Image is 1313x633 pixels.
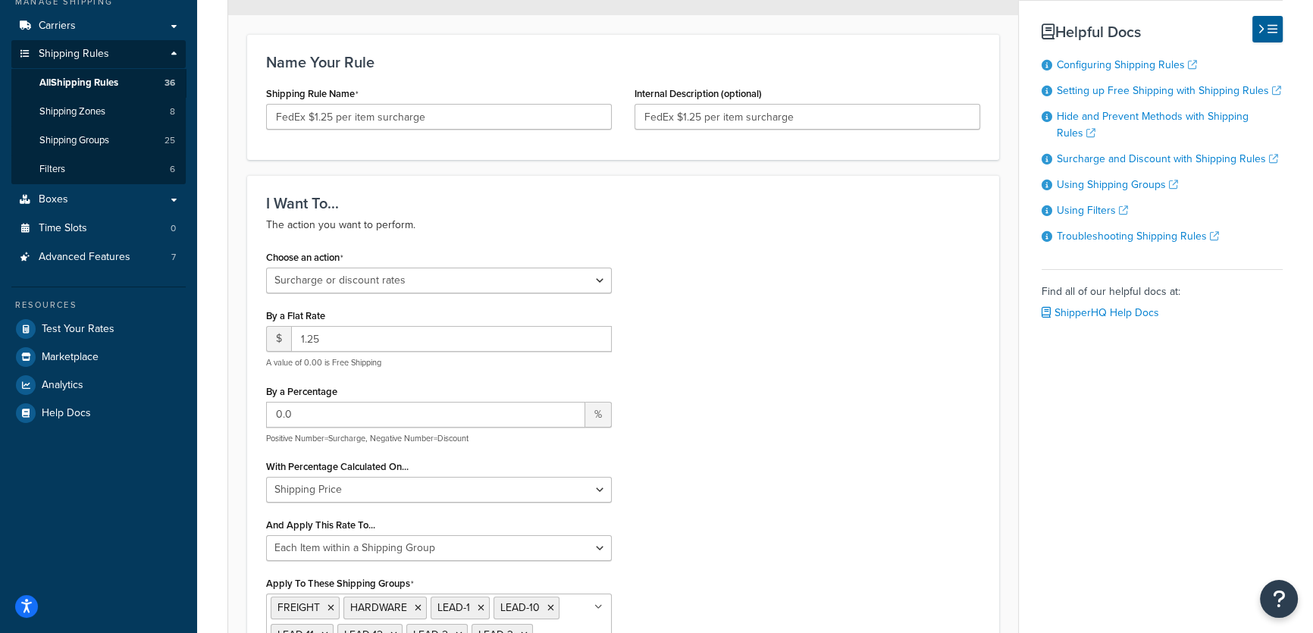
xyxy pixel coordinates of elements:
[1057,228,1219,244] a: Troubleshooting Shipping Rules
[635,88,762,99] label: Internal Description (optional)
[11,40,186,68] a: Shipping Rules
[500,600,540,616] span: LEAD-10
[277,600,320,616] span: FREIGHT
[11,215,186,243] a: Time Slots0
[11,98,186,126] li: Shipping Zones
[11,299,186,312] div: Resources
[266,310,325,321] label: By a Flat Rate
[1057,151,1278,167] a: Surcharge and Discount with Shipping Rules
[11,243,186,271] a: Advanced Features7
[11,69,186,97] a: AllShipping Rules36
[437,600,470,616] span: LEAD-1
[11,127,186,155] a: Shipping Groups25
[11,12,186,40] a: Carriers
[39,77,118,89] span: All Shipping Rules
[42,351,99,364] span: Marketplace
[165,77,175,89] span: 36
[266,216,980,234] p: The action you want to perform.
[11,155,186,183] a: Filters6
[1260,580,1298,618] button: Open Resource Center
[39,105,105,118] span: Shipping Zones
[11,371,186,399] a: Analytics
[11,343,186,371] a: Marketplace
[42,407,91,420] span: Help Docs
[171,222,176,235] span: 0
[266,519,375,531] label: And Apply This Rate To...
[165,134,175,147] span: 25
[266,433,612,444] p: Positive Number=Surcharge, Negative Number=Discount
[42,379,83,392] span: Analytics
[1057,177,1178,193] a: Using Shipping Groups
[11,98,186,126] a: Shipping Zones8
[11,155,186,183] li: Filters
[1057,108,1249,141] a: Hide and Prevent Methods with Shipping Rules
[266,88,359,100] label: Shipping Rule Name
[170,105,175,118] span: 8
[11,186,186,214] a: Boxes
[39,222,87,235] span: Time Slots
[1057,83,1281,99] a: Setting up Free Shipping with Shipping Rules
[350,600,407,616] span: HARDWARE
[11,315,186,343] a: Test Your Rates
[1057,57,1197,73] a: Configuring Shipping Rules
[39,163,65,176] span: Filters
[1042,269,1283,324] div: Find all of our helpful docs at:
[266,195,980,212] h3: I Want To...
[11,127,186,155] li: Shipping Groups
[11,243,186,271] li: Advanced Features
[39,134,109,147] span: Shipping Groups
[39,20,76,33] span: Carriers
[11,40,186,184] li: Shipping Rules
[170,163,175,176] span: 6
[266,54,980,71] h3: Name Your Rule
[39,193,68,206] span: Boxes
[42,323,114,336] span: Test Your Rates
[266,461,409,472] label: With Percentage Calculated On...
[1042,305,1159,321] a: ShipperHQ Help Docs
[11,400,186,427] a: Help Docs
[266,386,337,397] label: By a Percentage
[266,357,612,368] p: A value of 0.00 is Free Shipping
[266,578,414,590] label: Apply To These Shipping Groups
[171,251,176,264] span: 7
[39,251,130,264] span: Advanced Features
[11,215,186,243] li: Time Slots
[585,402,612,428] span: %
[266,326,291,352] span: $
[1057,202,1128,218] a: Using Filters
[1252,16,1283,42] button: Hide Help Docs
[39,48,109,61] span: Shipping Rules
[266,252,343,264] label: Choose an action
[1042,24,1283,40] h3: Helpful Docs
